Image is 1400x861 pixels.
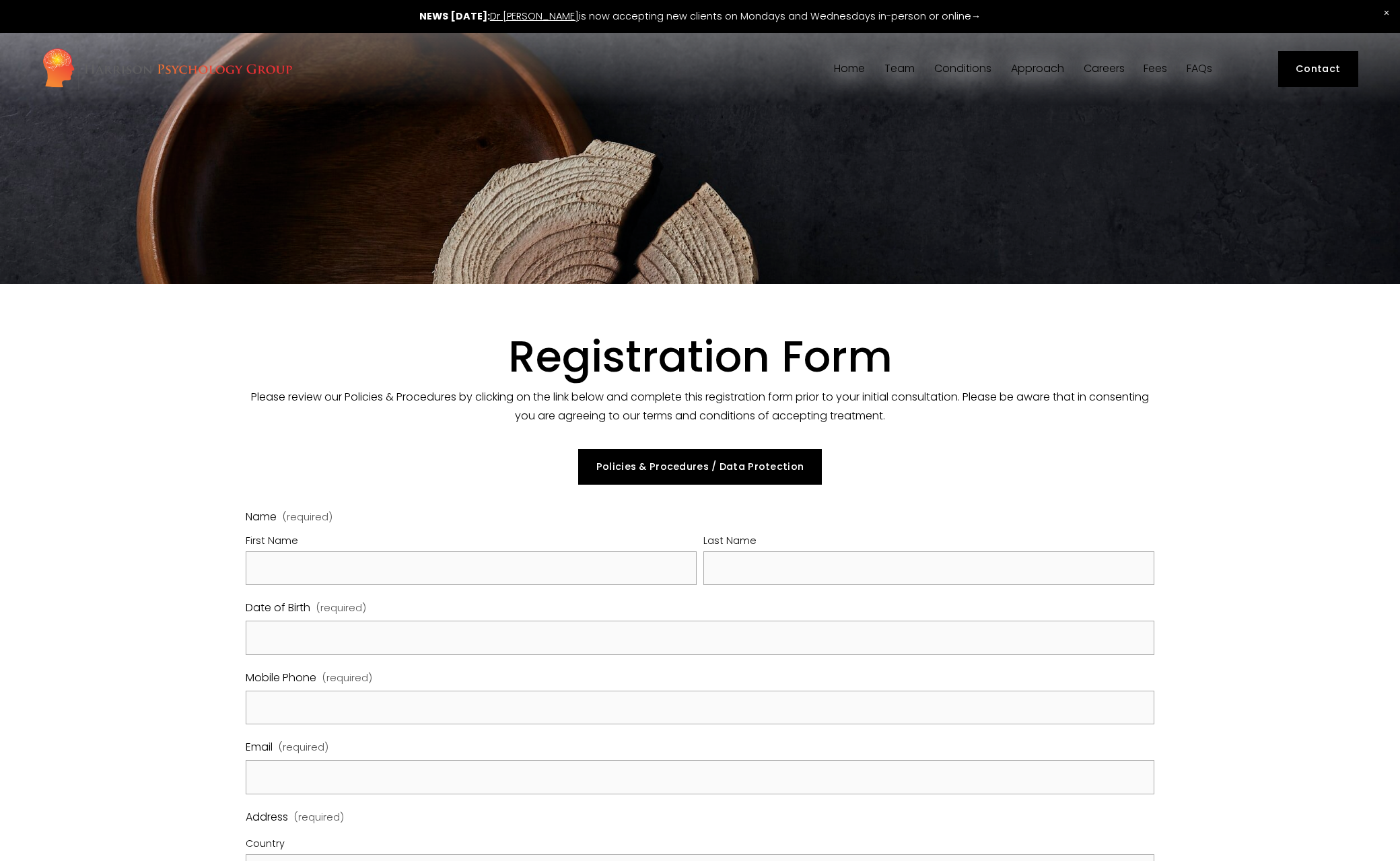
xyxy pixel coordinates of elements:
[246,808,288,827] span: Address
[578,449,821,485] a: Policies & Procedures / Data Protection
[490,9,579,23] a: Dr [PERSON_NAME]
[322,670,372,687] span: (required)
[934,63,991,74] span: Conditions
[1011,63,1064,74] span: Approach
[283,512,332,522] span: (required)
[279,739,328,757] span: (required)
[246,598,310,618] span: Date of Birth
[934,63,991,75] a: folder dropdown
[1084,63,1125,75] a: Careers
[246,738,273,757] span: Email
[246,331,1154,384] h1: Registration Form
[42,47,293,91] img: Harrison Psychology Group
[1187,63,1212,75] a: FAQs
[834,63,865,75] a: Home
[1278,51,1358,87] a: Contact
[246,508,277,527] span: Name
[1144,63,1167,75] a: Fees
[246,388,1154,427] p: Please review our Policies & Procedures by clicking on the link below and complete this registrat...
[1011,63,1064,75] a: folder dropdown
[884,63,915,75] a: folder dropdown
[294,813,344,822] span: (required)
[246,833,1154,854] div: Country
[246,668,316,688] span: Mobile Phone
[703,532,1154,551] div: Last Name
[316,600,366,617] span: (required)
[884,63,915,74] span: Team
[246,532,697,551] div: First Name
